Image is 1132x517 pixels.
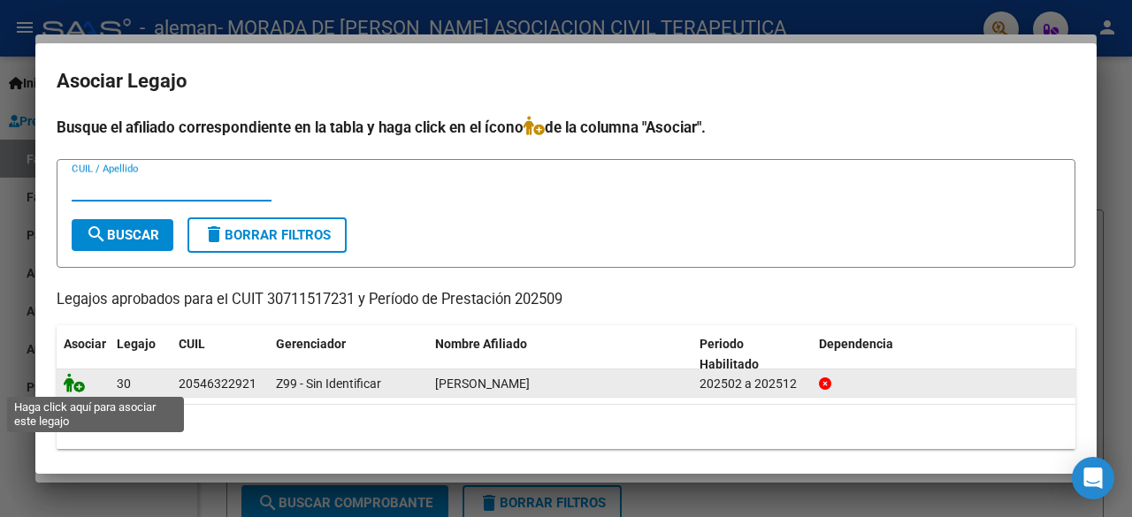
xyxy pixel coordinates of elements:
div: 20546322921 [179,374,256,394]
span: Buscar [86,227,159,243]
span: 30 [117,376,131,391]
datatable-header-cell: Dependencia [812,325,1076,384]
h4: Busque el afiliado correspondiente en la tabla y haga click en el ícono de la columna "Asociar". [57,116,1075,139]
span: Asociar [64,337,106,351]
span: Dependencia [819,337,893,351]
datatable-header-cell: Asociar [57,325,110,384]
span: Borrar Filtros [203,227,331,243]
datatable-header-cell: Gerenciador [269,325,428,384]
span: Periodo Habilitado [700,337,759,371]
datatable-header-cell: Nombre Afiliado [428,325,692,384]
datatable-header-cell: Periodo Habilitado [692,325,812,384]
mat-icon: search [86,224,107,245]
datatable-header-cell: Legajo [110,325,172,384]
mat-icon: delete [203,224,225,245]
span: Nombre Afiliado [435,337,527,351]
span: Gerenciador [276,337,346,351]
span: CUIL [179,337,205,351]
button: Buscar [72,219,173,251]
span: Legajo [117,337,156,351]
p: Legajos aprobados para el CUIT 30711517231 y Período de Prestación 202509 [57,289,1075,311]
div: 1 registros [57,405,1075,449]
h2: Asociar Legajo [57,65,1075,98]
div: 202502 a 202512 [700,374,805,394]
datatable-header-cell: CUIL [172,325,269,384]
span: Z99 - Sin Identificar [276,376,381,391]
span: LANFRANCHI FRANCO [435,376,530,391]
div: Open Intercom Messenger [1072,457,1114,499]
button: Borrar Filtros [187,217,347,253]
